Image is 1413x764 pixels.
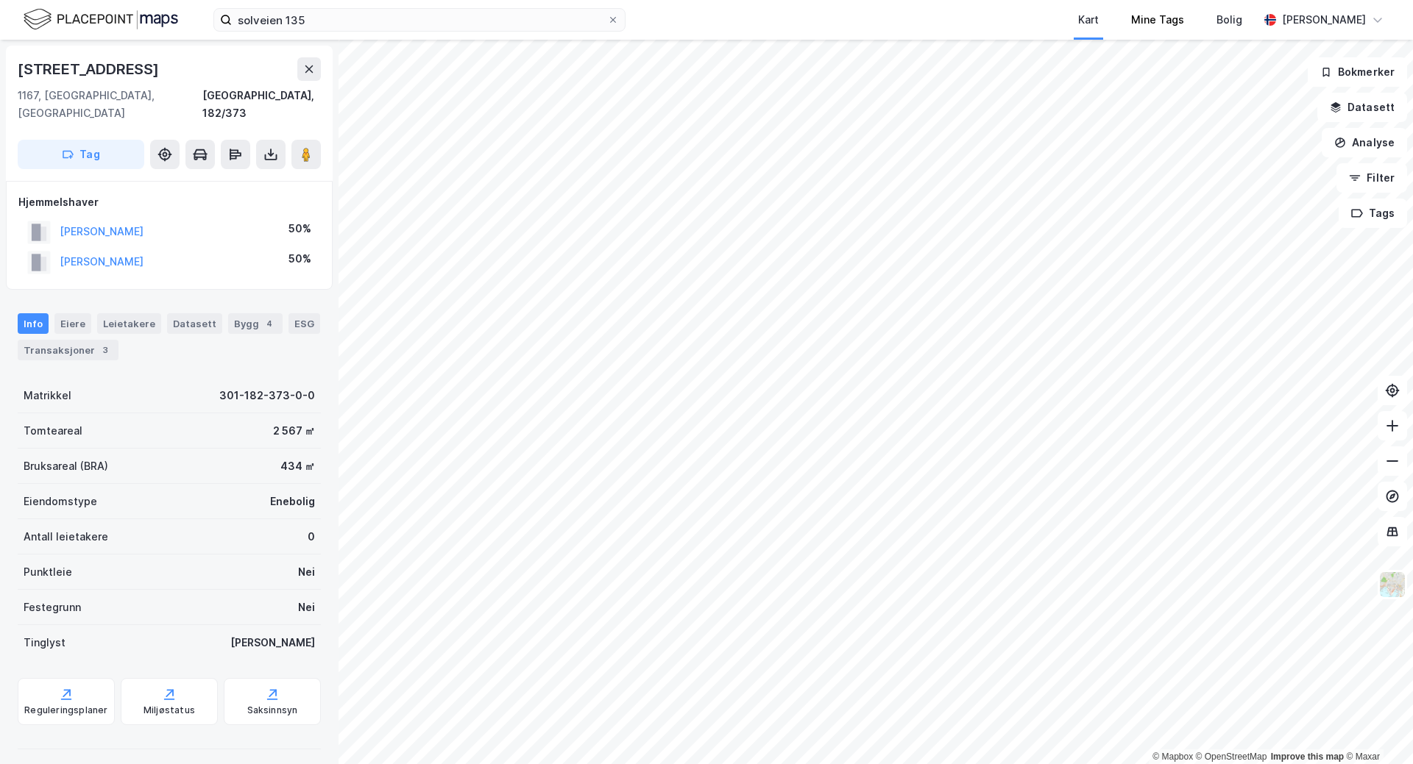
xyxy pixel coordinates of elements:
[288,250,311,268] div: 50%
[270,493,315,510] div: Enebolig
[288,220,311,238] div: 50%
[24,493,97,510] div: Eiendomstype
[1271,751,1344,762] a: Improve this map
[1131,11,1184,29] div: Mine Tags
[1282,11,1366,29] div: [PERSON_NAME]
[54,313,91,334] div: Eiere
[1152,751,1193,762] a: Mapbox
[219,387,315,404] div: 301-182-373-0-0
[18,313,49,334] div: Info
[18,140,144,169] button: Tag
[1308,57,1407,87] button: Bokmerker
[24,387,71,404] div: Matrikkel
[273,422,315,440] div: 2 567 ㎡
[1078,11,1099,29] div: Kart
[24,7,178,32] img: logo.f888ab2527a4732fd821a326f86c7f29.svg
[1217,11,1242,29] div: Bolig
[247,704,298,716] div: Saksinnsyn
[280,457,315,475] div: 434 ㎡
[1336,163,1407,193] button: Filter
[308,528,315,546] div: 0
[262,316,277,331] div: 4
[1339,693,1413,764] iframe: Chat Widget
[298,599,315,616] div: Nei
[202,87,321,122] div: [GEOGRAPHIC_DATA], 182/373
[288,313,320,334] div: ESG
[24,563,72,581] div: Punktleie
[232,9,607,31] input: Søk på adresse, matrikkel, gårdeiere, leietakere eller personer
[144,704,195,716] div: Miljøstatus
[1317,93,1407,122] button: Datasett
[98,343,113,357] div: 3
[1339,199,1407,228] button: Tags
[24,528,108,546] div: Antall leietakere
[18,340,118,360] div: Transaksjoner
[24,704,107,716] div: Reguleringsplaner
[97,313,161,334] div: Leietakere
[1378,571,1406,599] img: Z
[24,457,108,475] div: Bruksareal (BRA)
[230,634,315,651] div: [PERSON_NAME]
[18,193,320,211] div: Hjemmelshaver
[228,313,283,334] div: Bygg
[18,87,202,122] div: 1167, [GEOGRAPHIC_DATA], [GEOGRAPHIC_DATA]
[24,422,82,440] div: Tomteareal
[298,563,315,581] div: Nei
[167,313,222,334] div: Datasett
[24,599,81,616] div: Festegrunn
[18,57,162,81] div: [STREET_ADDRESS]
[1196,751,1267,762] a: OpenStreetMap
[1322,128,1407,157] button: Analyse
[24,634,65,651] div: Tinglyst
